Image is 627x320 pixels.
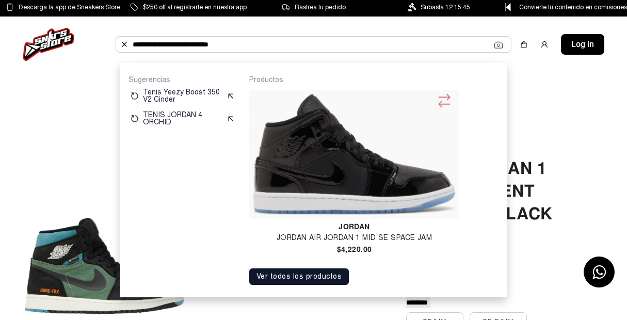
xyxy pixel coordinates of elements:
[520,40,528,49] img: shopping
[249,234,460,242] h4: Jordan Air Jordan 1 Mid Se Space Jam
[494,41,503,49] img: Cámara
[519,2,627,13] span: Convierte tu contenido en comisiones
[502,3,515,11] img: Control Point Icon
[249,223,460,230] h4: Jordan
[143,89,222,103] p: Tenis Yeezy Boost 350 V2 Cinder
[143,2,247,13] span: $250 off al registrarte en nuestra app
[421,2,470,13] span: Subasta 12:15:45
[227,92,235,100] img: suggest.svg
[143,111,222,126] p: TENIS JORDAN 4 ORCHID
[131,115,139,123] img: restart.svg
[128,75,237,85] p: Sugerencias
[249,268,349,285] button: Ver todos los productos
[249,246,460,253] h4: $4,220.00
[295,2,346,13] span: Rastrea tu pedido
[249,75,499,85] p: Productos
[131,92,139,100] img: restart.svg
[23,28,74,61] img: logo
[120,40,128,49] img: Buscar
[571,38,594,51] span: Log in
[253,94,456,215] img: Jordan Air Jordan 1 Mid Se Space Jam
[227,115,235,123] img: suggest.svg
[540,40,549,49] img: user
[19,2,120,13] span: Descarga la app de Sneakers Store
